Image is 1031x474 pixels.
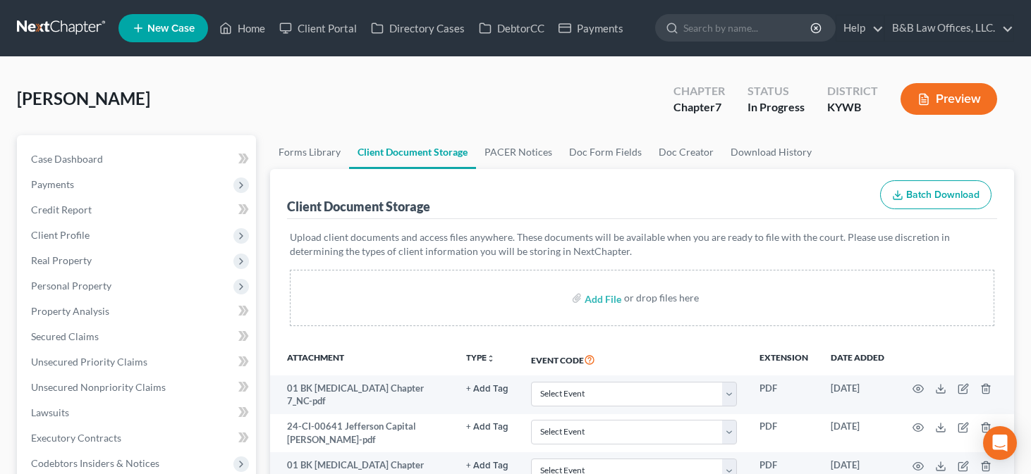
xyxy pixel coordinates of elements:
div: Client Document Storage [287,198,430,215]
span: Unsecured Nonpriority Claims [31,381,166,393]
td: [DATE] [819,414,896,453]
div: Chapter [673,99,725,116]
div: In Progress [748,99,805,116]
a: Forms Library [270,135,349,169]
a: Secured Claims [20,324,256,349]
a: Help [836,15,884,41]
span: Codebtors Insiders & Notices [31,457,159,469]
span: Batch Download [906,189,980,201]
a: B&B Law Offices, LLC. [885,15,1013,41]
span: Payments [31,178,74,190]
button: + Add Tag [466,461,508,470]
th: Attachment [270,343,455,375]
th: Event Code [520,343,748,375]
a: + Add Tag [466,459,508,472]
td: PDF [748,414,819,453]
a: + Add Tag [466,382,508,395]
button: Batch Download [880,180,992,210]
a: Property Analysis [20,299,256,324]
a: Executory Contracts [20,425,256,451]
div: District [827,83,878,99]
span: New Case [147,23,195,34]
td: 01 BK [MEDICAL_DATA] Chapter 7_NC-pdf [270,375,455,414]
a: Doc Form Fields [561,135,650,169]
i: unfold_more [487,354,495,363]
th: Extension [748,343,819,375]
th: Date added [819,343,896,375]
span: Personal Property [31,280,111,292]
span: Client Profile [31,229,90,241]
span: Unsecured Priority Claims [31,356,147,368]
span: Secured Claims [31,330,99,342]
span: Case Dashboard [31,153,103,165]
p: Upload client documents and access files anywhere. These documents will be available when you are... [290,230,995,258]
a: Client Document Storage [349,135,476,169]
a: Lawsuits [20,400,256,425]
a: DebtorCC [472,15,551,41]
a: Directory Cases [364,15,472,41]
span: Lawsuits [31,406,69,418]
div: Status [748,83,805,99]
button: + Add Tag [466,423,508,432]
a: Doc Creator [650,135,722,169]
div: KYWB [827,99,878,116]
span: Credit Report [31,204,92,216]
span: 7 [715,100,721,113]
input: Search by name... [683,15,812,41]
a: PACER Notices [476,135,561,169]
td: 24-CI-00641 Jefferson Capital [PERSON_NAME]-pdf [270,414,455,453]
span: Property Analysis [31,305,109,317]
div: Chapter [673,83,725,99]
button: Preview [901,83,997,115]
a: Client Portal [272,15,364,41]
span: [PERSON_NAME] [17,88,150,108]
a: Credit Report [20,197,256,223]
div: or drop files here [624,291,699,305]
button: TYPEunfold_more [466,354,495,363]
span: Real Property [31,254,92,266]
a: Case Dashboard [20,146,256,172]
a: Payments [551,15,630,41]
span: Executory Contracts [31,432,121,444]
a: + Add Tag [466,420,508,433]
a: Download History [722,135,820,169]
td: [DATE] [819,375,896,414]
a: Home [212,15,272,41]
a: Unsecured Priority Claims [20,349,256,375]
button: + Add Tag [466,385,508,394]
a: Unsecured Nonpriority Claims [20,375,256,400]
td: PDF [748,375,819,414]
div: Open Intercom Messenger [983,426,1017,460]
